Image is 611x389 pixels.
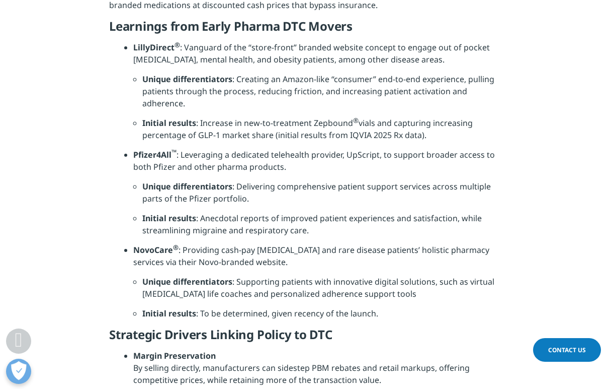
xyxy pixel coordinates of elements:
sup: ® [353,116,359,125]
strong: LillyDirect [133,42,180,53]
li: : To be determined, given recency of the launch. [142,307,502,327]
li: : Leveraging a dedicated telehealth provider, UpScript, to support broader access to both Pfizer ... [133,149,502,180]
li: : Providing cash-pay [MEDICAL_DATA] and rare disease patients’ holistic pharmacy services via the... [133,244,502,276]
span: Contact Us [548,346,586,354]
li: : Increase in new-to-treatment Zepbound vials and capturing increasing percentage of GLP-1 market... [142,117,502,149]
strong: Initial results [142,117,196,128]
strong: Unique differentiators [142,181,232,192]
h5: Learnings from Early Pharma DTC Movers [109,19,502,41]
strong: Unique differentiators [142,74,232,85]
sup: ® [173,243,179,252]
sup: ® [174,40,180,49]
strong: Unique differentiators [142,276,232,287]
li: : Vanguard of the “store-front” branded website concept to engage out of pocket [MEDICAL_DATA], m... [133,41,502,73]
h5: Strategic Drivers Linking Policy to DTC [109,327,502,350]
li: : Supporting patients with innovative digital solutions, such as virtual [MEDICAL_DATA] life coac... [142,276,502,307]
li: : Anecdotal reports of improved patient experiences and satisfaction, while streamlining migraine... [142,212,502,244]
strong: Pfizer4All [133,149,177,160]
a: Contact Us [533,338,601,362]
li: : Delivering comprehensive patient support services across multiple parts of the Pfizer portfolio. [142,180,502,212]
strong: Initial results [142,308,196,319]
strong: Initial results [142,213,196,224]
strong: NovoCare [133,244,179,255]
sup: ™ [171,148,177,157]
strong: Margin Preservation [133,350,216,361]
button: Open Preferences [6,359,31,384]
li: : Creating an Amazon-like “consumer” end-to-end experience, pulling patients through the process,... [142,73,502,117]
